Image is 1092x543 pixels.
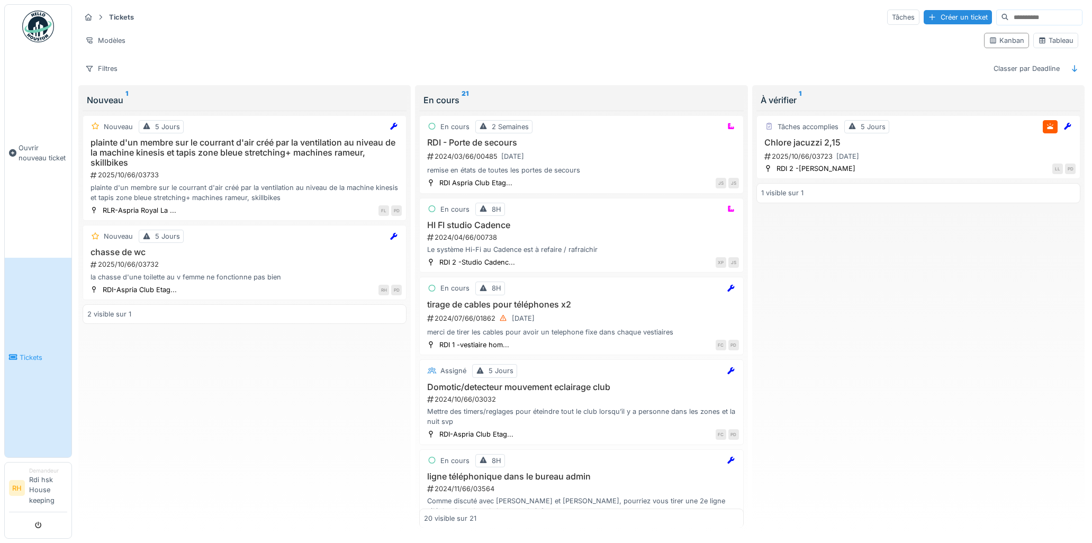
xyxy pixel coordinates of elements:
h3: chasse de wc [87,247,402,257]
h3: RDI - Porte de secours [424,138,738,148]
h3: plainte d'un membre sur le courrant d'air créé par la ventilation au niveau de la machine kinesis... [87,138,402,168]
div: 8H [492,283,501,293]
div: [DATE] [512,313,535,323]
div: la chasse d'une toilette au v femme ne fonctionne pas bien [87,272,402,282]
li: RH [9,480,25,496]
h3: HI FI studio Cadence [424,220,738,230]
div: Filtres [80,61,122,76]
div: remise en états de toutes les portes de secours [424,165,738,175]
h3: tirage de cables pour téléphones x2 [424,300,738,310]
div: 5 Jours [489,366,513,376]
div: 2024/10/66/03032 [426,394,738,404]
div: 2024/04/66/00738 [426,232,738,242]
sup: 1 [799,94,801,106]
div: RDI 1 -vestiaire hom... [439,340,509,350]
div: En cours [440,204,470,214]
div: RDI-Aspria Club Etag... [439,429,513,439]
div: 2024/11/66/03564 [426,484,738,494]
div: FC [716,340,726,350]
div: 2024/07/66/01862 [426,312,738,325]
div: 1 visible sur 1 [761,188,804,198]
div: PD [391,205,402,216]
div: Classer par Deadline [989,61,1064,76]
sup: 21 [462,94,468,106]
div: 5 Jours [155,122,180,132]
div: Le système Hi-Fi au Cadence est à refaire / rafraichir [424,245,738,255]
div: En cours [440,456,470,466]
div: Assigné [440,366,466,376]
div: LL [1052,164,1063,174]
div: [DATE] [501,151,524,161]
div: RDI 2 -Studio Cadenc... [439,257,515,267]
div: En cours [423,94,739,106]
div: XP [716,257,726,268]
div: PD [728,429,739,440]
div: PD [728,340,739,350]
div: Kanban [989,35,1024,46]
div: merci de tirer les cables pour avoir un telephone fixe dans chaque vestiaires [424,327,738,337]
div: En cours [440,122,470,132]
div: plainte d'un membre sur le courrant d'air créé par la ventilation au niveau de la machine kinesis... [87,183,402,203]
div: 2025/10/66/03723 [763,150,1076,163]
strong: Tickets [105,12,138,22]
div: PD [391,285,402,295]
div: Nouveau [104,122,133,132]
h3: Domotic/detecteur mouvement eclairage club [424,382,738,392]
div: 2025/10/66/03732 [89,259,402,269]
div: Tâches [887,10,919,25]
div: Modèles [80,33,130,48]
div: RH [378,285,389,295]
a: Tickets [5,258,71,457]
div: 2 Semaines [492,122,529,132]
div: Comme discuté avec [PERSON_NAME] et [PERSON_NAME], pourriez vous tirer une 2e ligne téléphonique ... [424,496,738,516]
div: 20 visible sur 21 [424,513,476,523]
div: 8H [492,204,501,214]
div: [DATE] [836,151,859,161]
div: 2025/10/66/03733 [89,170,402,180]
h3: Chlore jacuzzi 2,15 [761,138,1076,148]
img: Badge_color-CXgf-gQk.svg [22,11,54,42]
div: JS [716,178,726,188]
li: Rdi hsk House keeping [29,467,67,510]
div: Tableau [1038,35,1073,46]
div: RDI-Aspria Club Etag... [103,285,177,295]
div: Mettre des timers/reglages pour éteindre tout le club lorsqu’il y a personne dans les zones et la... [424,406,738,427]
div: Nouveau [87,94,402,106]
div: 2024/03/66/00485 [426,150,738,163]
div: JS [728,178,739,188]
div: FL [378,205,389,216]
span: Ouvrir nouveau ticket [19,143,67,163]
div: Demandeur [29,467,67,475]
div: 8H [492,456,501,466]
div: Nouveau [104,231,133,241]
div: 5 Jours [155,231,180,241]
a: Ouvrir nouveau ticket [5,48,71,258]
div: RLR-Aspria Royal La ... [103,205,176,215]
div: Tâches accomplies [778,122,838,132]
div: PD [1065,164,1076,174]
a: RH DemandeurRdi hsk House keeping [9,467,67,512]
sup: 1 [125,94,128,106]
h3: ligne téléphonique dans le bureau admin [424,472,738,482]
div: Créer un ticket [924,10,992,24]
span: Tickets [20,352,67,363]
div: 5 Jours [861,122,886,132]
div: À vérifier [761,94,1076,106]
div: JS [728,257,739,268]
div: 2 visible sur 1 [87,309,131,319]
div: FC [716,429,726,440]
div: RDI 2 -[PERSON_NAME] [777,164,855,174]
div: RDI Aspria Club Etag... [439,178,512,188]
div: En cours [440,283,470,293]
